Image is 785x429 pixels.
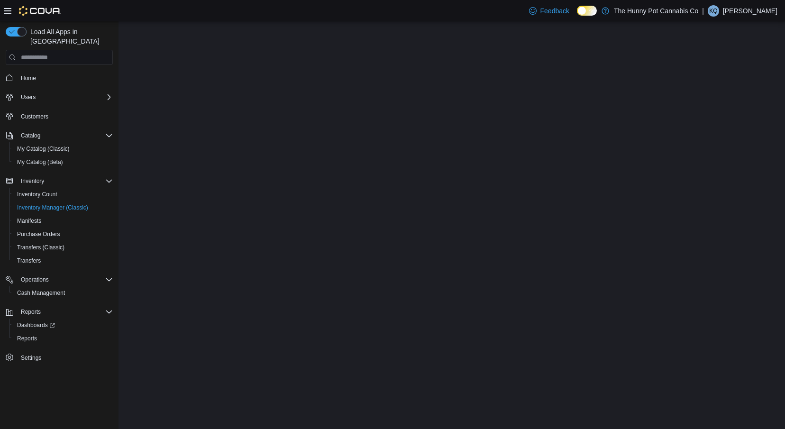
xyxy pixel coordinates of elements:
[17,306,45,318] button: Reports
[13,333,113,344] span: Reports
[17,217,41,225] span: Manifests
[17,72,113,83] span: Home
[9,201,117,214] button: Inventory Manager (Classic)
[13,255,113,266] span: Transfers
[13,242,68,253] a: Transfers (Classic)
[17,91,39,103] button: Users
[13,319,59,331] a: Dashboards
[2,351,117,365] button: Settings
[702,5,704,17] p: |
[13,189,113,200] span: Inventory Count
[9,254,117,267] button: Transfers
[17,130,113,141] span: Catalog
[27,27,113,46] span: Load All Apps in [GEOGRAPHIC_DATA]
[13,156,113,168] span: My Catalog (Beta)
[21,74,36,82] span: Home
[13,228,113,240] span: Purchase Orders
[17,175,48,187] button: Inventory
[13,156,67,168] a: My Catalog (Beta)
[21,354,41,362] span: Settings
[17,110,113,122] span: Customers
[19,6,61,16] img: Cova
[17,306,113,318] span: Reports
[17,274,53,285] button: Operations
[21,308,41,316] span: Reports
[13,215,113,227] span: Manifests
[2,129,117,142] button: Catalog
[9,332,117,345] button: Reports
[21,113,48,120] span: Customers
[9,142,117,155] button: My Catalog (Classic)
[21,177,44,185] span: Inventory
[723,5,777,17] p: [PERSON_NAME]
[17,244,64,251] span: Transfers (Classic)
[13,319,113,331] span: Dashboards
[13,242,113,253] span: Transfers (Classic)
[17,175,113,187] span: Inventory
[614,5,698,17] p: The Hunny Pot Cannabis Co
[17,230,60,238] span: Purchase Orders
[13,228,64,240] a: Purchase Orders
[13,143,113,155] span: My Catalog (Classic)
[9,228,117,241] button: Purchase Orders
[13,143,73,155] a: My Catalog (Classic)
[9,286,117,300] button: Cash Management
[17,257,41,265] span: Transfers
[9,155,117,169] button: My Catalog (Beta)
[9,319,117,332] a: Dashboards
[6,67,113,389] nav: Complex example
[13,333,41,344] a: Reports
[17,352,45,364] a: Settings
[17,321,55,329] span: Dashboards
[17,111,52,122] a: Customers
[2,305,117,319] button: Reports
[21,132,40,139] span: Catalog
[17,91,113,103] span: Users
[17,335,37,342] span: Reports
[13,287,113,299] span: Cash Management
[17,274,113,285] span: Operations
[13,202,92,213] a: Inventory Manager (Classic)
[709,5,717,17] span: KQ
[13,255,45,266] a: Transfers
[525,1,573,20] a: Feedback
[9,241,117,254] button: Transfers (Classic)
[2,71,117,84] button: Home
[17,158,63,166] span: My Catalog (Beta)
[17,130,44,141] button: Catalog
[708,5,719,17] div: Kobee Quinn
[17,352,113,364] span: Settings
[9,214,117,228] button: Manifests
[21,93,36,101] span: Users
[13,287,69,299] a: Cash Management
[2,174,117,188] button: Inventory
[2,91,117,104] button: Users
[17,289,65,297] span: Cash Management
[17,73,40,84] a: Home
[2,273,117,286] button: Operations
[13,189,61,200] a: Inventory Count
[17,191,57,198] span: Inventory Count
[21,276,49,283] span: Operations
[2,110,117,123] button: Customers
[17,204,88,211] span: Inventory Manager (Classic)
[9,188,117,201] button: Inventory Count
[577,6,597,16] input: Dark Mode
[13,215,45,227] a: Manifests
[17,145,70,153] span: My Catalog (Classic)
[540,6,569,16] span: Feedback
[13,202,113,213] span: Inventory Manager (Classic)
